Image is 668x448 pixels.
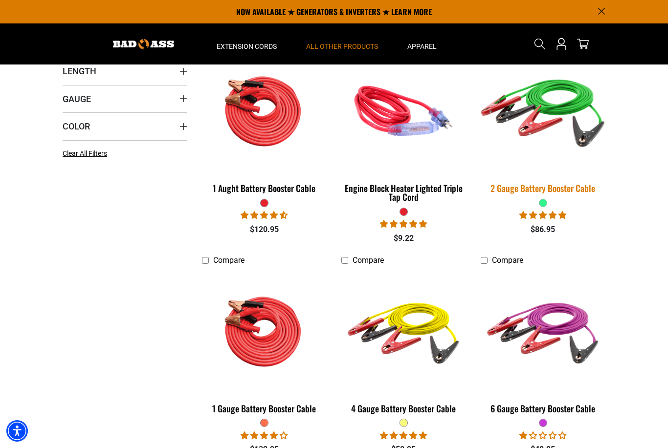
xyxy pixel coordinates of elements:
[380,431,427,440] span: 5.00 stars
[202,184,327,192] div: 1 Aught Battery Booster Cable
[481,50,605,198] a: green 2 Gauge Battery Booster Cable
[203,275,326,387] img: orange
[241,431,288,440] span: 4.00 stars
[481,270,605,419] a: purple 6 Gauge Battery Booster Cable
[341,184,466,201] div: Engine Block Heater Lighted Triple Tap Cord
[481,275,604,387] img: purple
[202,23,291,64] summary: Extension Cords
[63,112,187,140] summary: Color
[63,149,107,157] span: Clear All Filters
[341,404,466,413] div: 4 Gauge Battery Booster Cable
[202,50,327,198] a: features 1 Aught Battery Booster Cable
[380,219,427,229] span: 5.00 stars
[6,420,28,442] div: Accessibility Menu
[481,184,605,192] div: 2 Gauge Battery Booster Cable
[202,404,327,413] div: 1 Gauge Battery Booster Cable
[213,256,245,265] span: Compare
[481,224,605,235] div: $86.95
[291,23,393,64] summary: All Other Products
[63,149,111,159] a: Clear All Filters
[217,42,277,51] span: Extension Cords
[63,121,90,132] span: Color
[203,55,326,167] img: features
[393,23,451,64] summary: Apparel
[63,65,96,77] span: Length
[407,42,437,51] span: Apparel
[492,256,523,265] span: Compare
[341,50,466,207] a: red Engine Block Heater Lighted Triple Tap Cord
[519,211,566,220] span: 5.00 stars
[474,48,611,173] img: green
[519,431,566,440] span: 1.00 stars
[341,233,466,244] div: $9.22
[63,57,187,85] summary: Length
[342,55,465,167] img: red
[113,39,174,49] img: Bad Ass Extension Cords
[306,42,378,51] span: All Other Products
[341,270,466,419] a: yellow 4 Gauge Battery Booster Cable
[554,23,569,64] a: Open this option
[63,85,187,112] summary: Gauge
[532,36,548,52] summary: Search
[202,270,327,419] a: orange 1 Gauge Battery Booster Cable
[353,256,384,265] span: Compare
[63,93,91,105] span: Gauge
[202,224,327,235] div: $120.95
[342,275,465,387] img: yellow
[481,404,605,413] div: 6 Gauge Battery Booster Cable
[575,38,591,50] a: cart
[241,211,288,220] span: 4.50 stars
